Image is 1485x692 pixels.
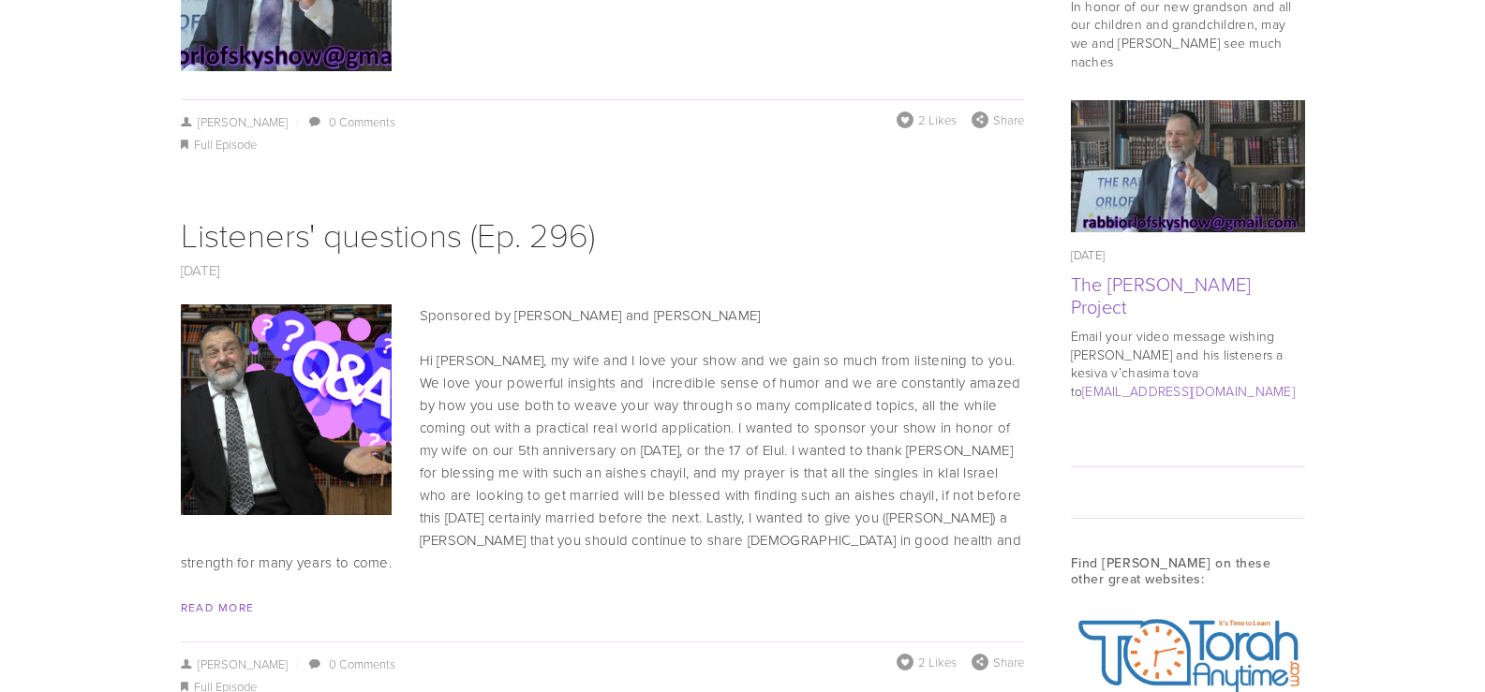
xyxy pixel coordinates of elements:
a: The [PERSON_NAME] Project [1071,271,1252,319]
span: 2 Likes [918,654,957,670]
p: Sponsored by [PERSON_NAME] and [PERSON_NAME] [181,304,1024,327]
a: [PERSON_NAME] [181,655,289,672]
a: [PERSON_NAME] [181,113,289,130]
a: Read More [181,599,255,615]
p: Hi [PERSON_NAME], my wife and I love your show and we gain so much from listening to you. We love... [181,349,1024,574]
a: [DATE] [181,260,220,280]
img: The Rabbi Orlofsky Rosh Hashana Project [1070,100,1305,232]
div: Share [972,111,1024,128]
span: / [288,655,306,672]
h3: Find [PERSON_NAME] on these other great websites: [1071,555,1305,587]
a: Full Episode [194,136,257,153]
a: Listeners' questions (Ep. 296) [181,211,595,257]
span: 2 Likes [918,111,957,128]
div: Share [972,654,1024,670]
a: 0 Comments [329,655,395,672]
p: Email your video message wishing [PERSON_NAME] and his listeners a kesiva v’chasima tova to [1071,327,1305,400]
img: Listeners' questions (Ep. 296) [127,304,444,515]
a: 0 Comments [329,113,395,130]
a: The Rabbi Orlofsky Rosh Hashana Project [1071,100,1305,232]
time: [DATE] [1071,246,1106,263]
a: [EMAIL_ADDRESS][DOMAIN_NAME] [1082,382,1295,400]
span: / [288,113,306,130]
